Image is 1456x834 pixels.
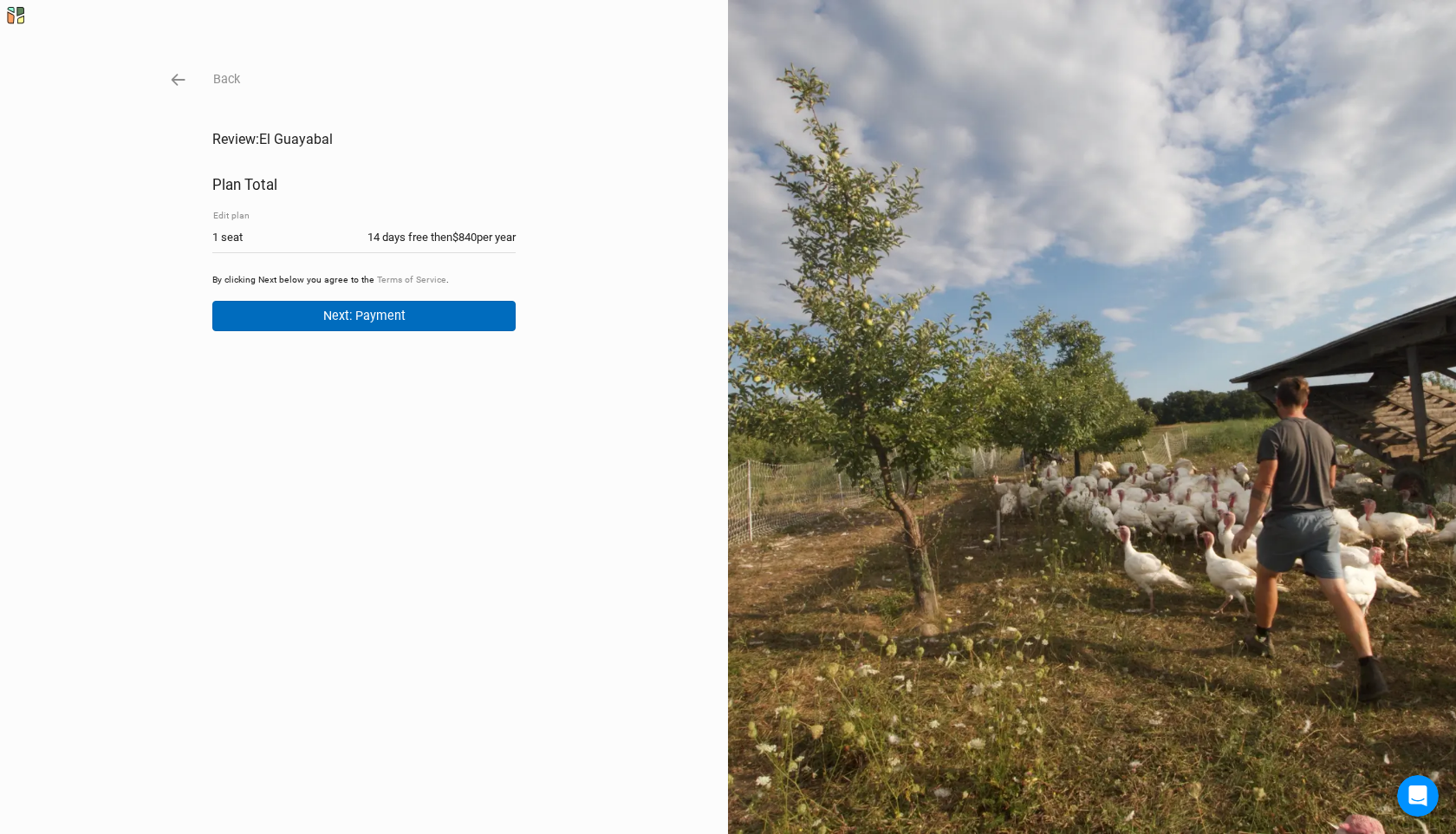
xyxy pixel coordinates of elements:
[1397,775,1439,817] iframe: Intercom live chat
[212,176,516,193] h2: Plan Total
[212,301,516,331] button: Next: Payment
[212,230,243,245] div: 1 seat
[377,274,446,285] a: Terms of Service
[212,274,516,287] p: By clicking Next below you agree to the .
[367,230,516,245] div: 14 days free then $840 per year
[212,69,241,89] button: Back
[212,208,250,224] button: Edit plan
[212,131,516,147] h1: Review: El Guayabal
